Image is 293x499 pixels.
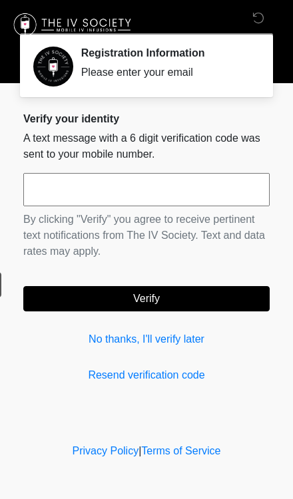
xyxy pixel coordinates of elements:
[81,47,250,59] h2: Registration Information
[73,445,139,456] a: Privacy Policy
[33,47,73,86] img: Agent Avatar
[139,445,141,456] a: |
[23,130,270,162] p: A text message with a 6 digit verification code was sent to your mobile number.
[23,112,270,125] h2: Verify your identity
[23,367,270,383] a: Resend verification code
[141,445,220,456] a: Terms of Service
[23,212,270,259] p: By clicking "Verify" you agree to receive pertinent text notifications from The IV Society. Text ...
[81,65,250,81] div: Please enter your email
[23,331,270,347] a: No thanks, I'll verify later
[10,10,137,40] img: The IV Society Logo
[23,286,270,311] button: Verify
